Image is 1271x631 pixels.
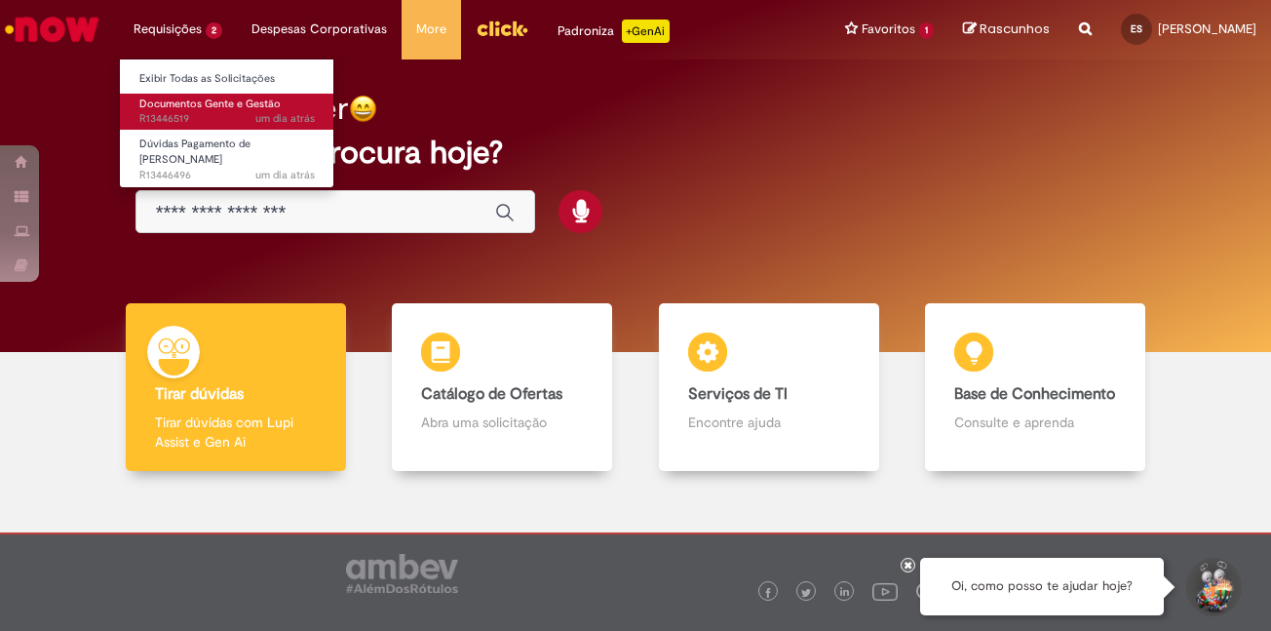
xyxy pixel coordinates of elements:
[954,384,1115,404] b: Base de Conhecimento
[688,413,850,432] p: Encontre ajuda
[903,303,1170,472] a: Base de Conhecimento Consulte e aprenda
[255,111,315,126] time: 26/08/2025 06:50:21
[120,68,334,90] a: Exibir Todas as Solicitações
[872,578,898,604] img: logo_footer_youtube.png
[801,588,811,598] img: logo_footer_twitter.png
[2,10,102,49] img: ServiceNow
[763,588,773,598] img: logo_footer_facebook.png
[688,384,788,404] b: Serviços de TI
[916,582,934,600] img: logo_footer_workplace.png
[251,20,387,39] span: Despesas Corporativas
[102,303,369,472] a: Tirar dúvidas Tirar dúvidas com Lupi Assist e Gen Ai
[346,554,458,593] img: logo_footer_ambev_rotulo_gray.png
[421,384,562,404] b: Catálogo de Ofertas
[119,59,334,188] ul: Requisições
[255,111,315,126] span: um dia atrás
[255,168,315,182] time: 26/08/2025 06:16:56
[919,22,934,39] span: 1
[476,14,528,43] img: click_logo_yellow_360x200.png
[139,137,250,167] span: Dúvidas Pagamento de [PERSON_NAME]
[120,134,334,176] a: Aberto R13446496 : Dúvidas Pagamento de Salário
[1131,22,1142,35] span: ES
[135,136,1136,170] h2: O que você procura hoje?
[369,303,636,472] a: Catálogo de Ofertas Abra uma solicitação
[139,111,315,127] span: R13446519
[920,558,1164,615] div: Oi, como posso te ajudar hoje?
[120,94,334,130] a: Aberto R13446519 : Documentos Gente e Gestão
[139,168,315,183] span: R13446496
[416,20,446,39] span: More
[980,20,1050,38] span: Rascunhos
[622,20,670,43] p: +GenAi
[349,95,377,123] img: happy-face.png
[635,303,903,472] a: Serviços de TI Encontre ajuda
[954,413,1116,432] p: Consulte e aprenda
[862,20,915,39] span: Favoritos
[155,413,317,452] p: Tirar dúvidas com Lupi Assist e Gen Ai
[1158,20,1256,37] span: [PERSON_NAME]
[206,22,222,39] span: 2
[558,20,670,43] div: Padroniza
[134,20,202,39] span: Requisições
[963,20,1050,39] a: Rascunhos
[255,168,315,182] span: um dia atrás
[840,587,850,599] img: logo_footer_linkedin.png
[139,97,281,111] span: Documentos Gente e Gestão
[155,384,244,404] b: Tirar dúvidas
[421,413,583,432] p: Abra uma solicitação
[1183,558,1242,616] button: Iniciar Conversa de Suporte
